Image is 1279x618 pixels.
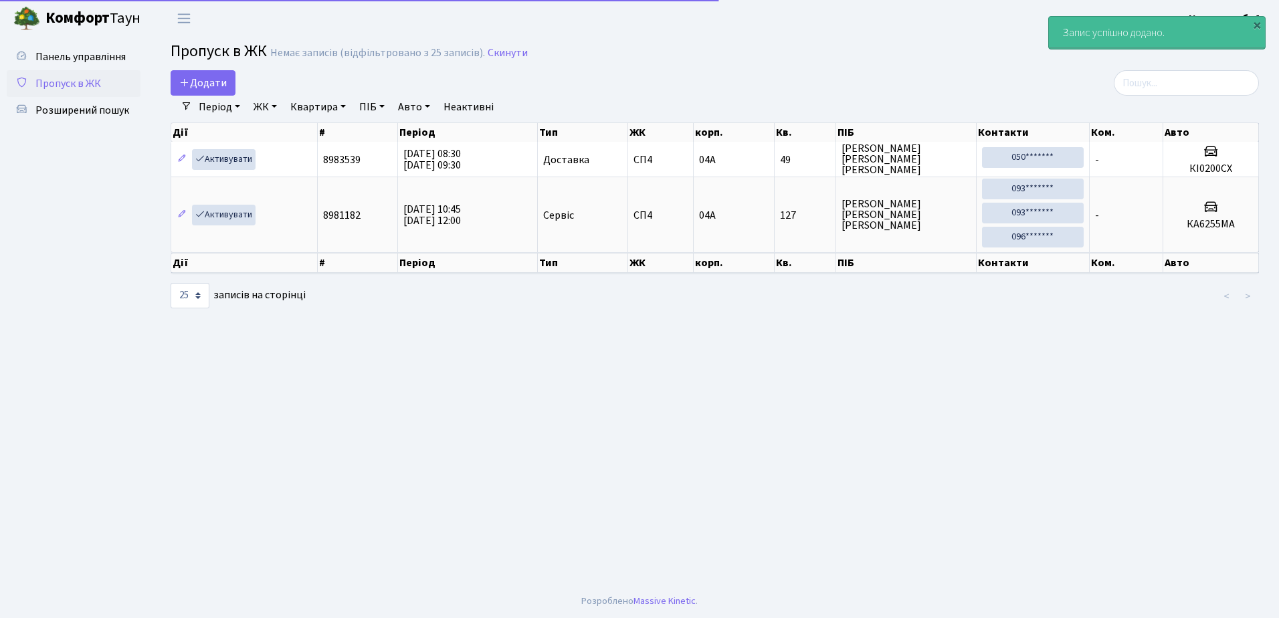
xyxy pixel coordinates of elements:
span: [PERSON_NAME] [PERSON_NAME] [PERSON_NAME] [842,143,971,175]
th: # [318,123,397,142]
span: Доставка [543,154,589,165]
span: 8981182 [323,208,361,223]
span: 127 [780,210,830,221]
th: Дії [171,123,318,142]
a: Додати [171,70,235,96]
span: [DATE] 08:30 [DATE] 09:30 [403,146,461,173]
span: 49 [780,154,830,165]
span: - [1095,208,1099,223]
span: Пропуск в ЖК [171,39,267,63]
th: Дії [171,253,318,273]
th: Кв. [775,123,836,142]
label: записів на сторінці [171,283,306,308]
b: Консьєрж б. 4. [1189,11,1263,26]
span: - [1095,152,1099,167]
a: Авто [393,96,435,118]
div: Запис успішно додано. [1049,17,1265,49]
th: Період [398,123,538,142]
a: Скинути [488,47,528,60]
span: 04А [699,152,716,167]
th: Ком. [1090,253,1163,273]
span: Таун [45,7,140,30]
th: ПІБ [836,253,977,273]
input: Пошук... [1114,70,1259,96]
a: Період [193,96,245,118]
th: ЖК [628,253,694,273]
th: Авто [1163,253,1259,273]
span: СП4 [633,210,688,221]
th: Ком. [1090,123,1163,142]
a: Massive Kinetic [633,594,696,608]
b: Комфорт [45,7,110,29]
span: СП4 [633,154,688,165]
div: Немає записів (відфільтровано з 25 записів). [270,47,485,60]
h5: КА6255МА [1169,218,1253,231]
a: Неактивні [438,96,499,118]
th: Тип [538,123,628,142]
span: Панель управління [35,49,126,64]
th: ЖК [628,123,694,142]
button: Переключити навігацію [167,7,201,29]
a: Активувати [192,205,256,225]
a: Квартира [285,96,351,118]
a: Панель управління [7,43,140,70]
th: корп. [694,253,775,273]
th: ПІБ [836,123,977,142]
a: Пропуск в ЖК [7,70,140,97]
a: Активувати [192,149,256,170]
select: записів на сторінці [171,283,209,308]
span: Розширений пошук [35,103,129,118]
img: logo.png [13,5,40,32]
div: × [1250,18,1264,31]
span: Пропуск в ЖК [35,76,101,91]
span: Сервіс [543,210,574,221]
a: ПІБ [354,96,390,118]
th: Період [398,253,538,273]
a: Консьєрж б. 4. [1189,11,1263,27]
span: 8983539 [323,152,361,167]
span: Додати [179,76,227,90]
a: ЖК [248,96,282,118]
th: # [318,253,397,273]
span: [PERSON_NAME] [PERSON_NAME] [PERSON_NAME] [842,199,971,231]
th: Тип [538,253,628,273]
span: 04А [699,208,716,223]
th: Контакти [977,253,1090,273]
th: корп. [694,123,775,142]
th: Кв. [775,253,836,273]
div: Розроблено . [581,594,698,609]
th: Авто [1163,123,1259,142]
h5: КІ0200СХ [1169,163,1253,175]
a: Розширений пошук [7,97,140,124]
span: [DATE] 10:45 [DATE] 12:00 [403,202,461,228]
th: Контакти [977,123,1090,142]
